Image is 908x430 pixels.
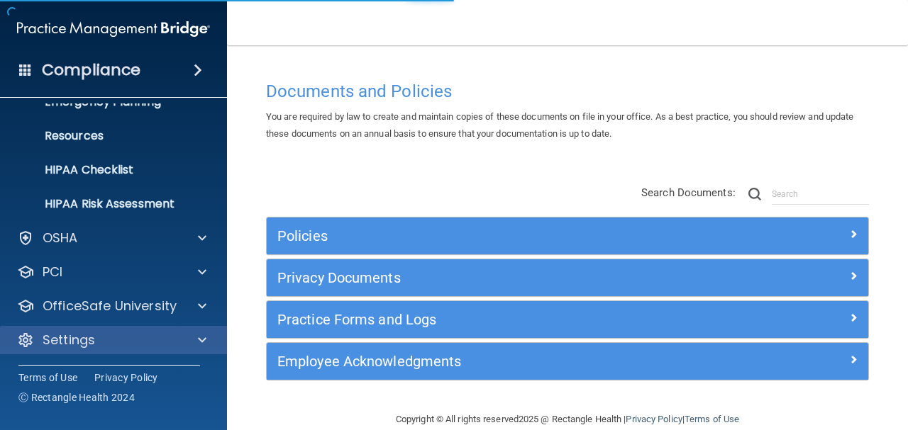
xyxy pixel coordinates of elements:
[9,95,203,109] p: Emergency Planning
[277,266,858,289] a: Privacy Documents
[277,312,707,327] h5: Practice Forms and Logs
[748,188,761,200] img: ic-search.3b580494.png
[9,163,203,177] p: HIPAA Checklist
[43,230,78,247] p: OSHA
[277,308,858,331] a: Practice Forms and Logs
[685,414,739,424] a: Terms of Use
[43,264,62,281] p: PCI
[42,60,140,80] h4: Compliance
[9,129,203,143] p: Resources
[43,298,177,315] p: OfficeSafe University
[266,82,869,101] h4: Documents and Policies
[17,332,206,349] a: Settings
[17,298,206,315] a: OfficeSafe University
[17,264,206,281] a: PCI
[17,230,206,247] a: OSHA
[43,332,95,349] p: Settings
[18,370,77,385] a: Terms of Use
[9,197,203,211] p: HIPAA Risk Assessment
[277,228,707,244] h5: Policies
[641,186,736,199] span: Search Documents:
[18,390,135,404] span: Ⓒ Rectangle Health 2024
[772,183,869,205] input: Search
[94,370,158,385] a: Privacy Policy
[277,270,707,285] h5: Privacy Documents
[277,353,707,369] h5: Employee Acknowledgments
[266,111,854,139] span: You are required by law to create and maintain copies of these documents on file in your office. ...
[277,225,858,247] a: Policies
[626,414,682,424] a: Privacy Policy
[17,15,210,43] img: PMB logo
[277,350,858,373] a: Employee Acknowledgments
